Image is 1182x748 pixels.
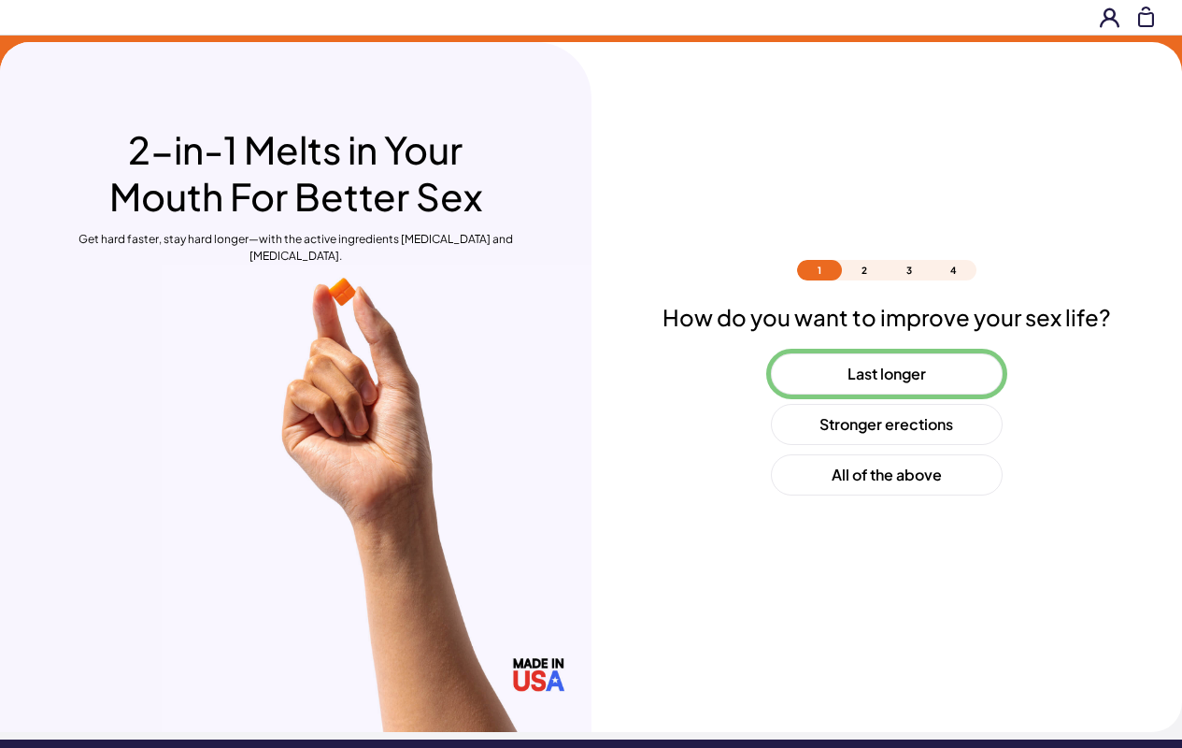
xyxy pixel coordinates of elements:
h1: 2-in-1 Melts in Your Mouth For Better Sex [77,126,514,221]
p: Get hard faster, stay hard longer—with the active ingredients [MEDICAL_DATA] and [MEDICAL_DATA]. [77,231,514,265]
button: All of the above [771,454,1003,496]
button: Stronger erections [771,404,1003,445]
li: 1 [797,260,842,280]
li: 2 [842,260,887,280]
li: 4 [932,260,976,280]
li: 3 [887,260,932,280]
img: https://d2vg8gw4qal5ip.cloudfront.net/uploads/2025/02/quiz-img.jpg [162,265,591,732]
h2: How do you want to improve your sex life? [662,303,1111,331]
button: Last longer [771,353,1003,395]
